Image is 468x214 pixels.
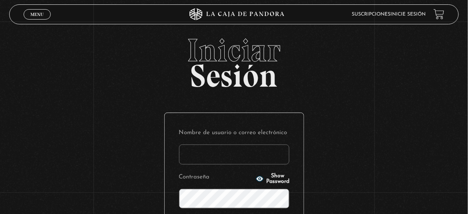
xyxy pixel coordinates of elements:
a: View your shopping cart [434,9,444,20]
h2: Sesión [9,34,458,85]
span: Iniciar [9,34,458,66]
a: Inicie sesión [390,12,426,17]
span: Cerrar [28,19,46,24]
label: Contraseña [179,172,254,182]
span: Menu [30,12,44,17]
button: Show Password [256,173,289,184]
a: Suscripciones [352,12,390,17]
label: Nombre de usuario o correo electrónico [179,127,289,138]
span: Show Password [266,173,289,184]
